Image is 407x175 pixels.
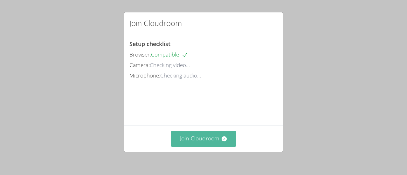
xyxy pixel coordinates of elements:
[171,131,236,146] button: Join Cloudroom
[129,40,170,48] span: Setup checklist
[129,72,160,79] span: Microphone:
[151,51,188,58] span: Compatible
[150,61,190,69] span: Checking video...
[160,72,201,79] span: Checking audio...
[129,17,182,29] h2: Join Cloudroom
[129,51,151,58] span: Browser:
[129,61,150,69] span: Camera:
